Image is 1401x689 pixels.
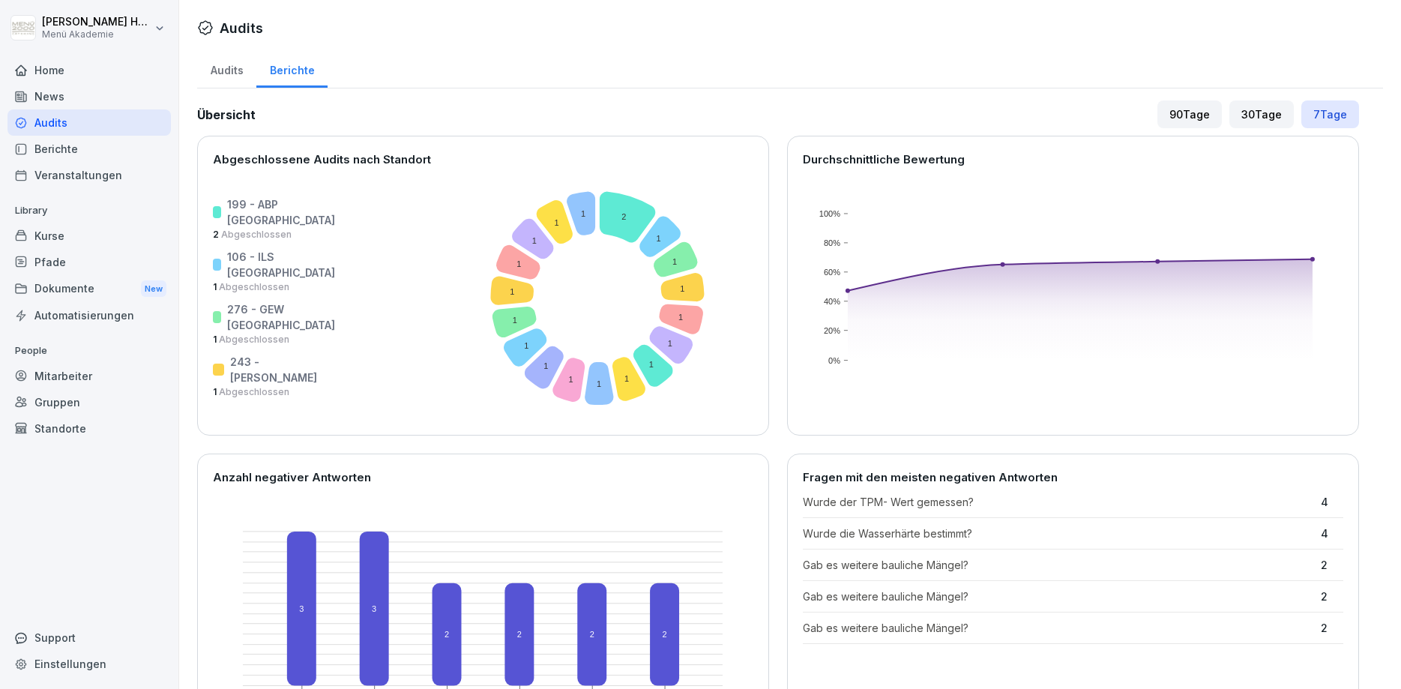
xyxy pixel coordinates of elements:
[7,83,171,109] a: News
[824,238,840,247] text: 80%
[7,109,171,136] a: Audits
[1321,620,1343,636] p: 2
[7,162,171,188] a: Veranstaltungen
[42,16,151,28] p: [PERSON_NAME] Hemken
[803,494,1313,510] p: Wurde der TPM- Wert gemessen?
[7,249,171,275] a: Pfade
[1157,100,1222,128] div: 90 Tage
[256,49,328,88] a: Berichte
[7,651,171,677] a: Einstellungen
[227,196,339,228] p: 199 - ABP [GEOGRAPHIC_DATA]
[7,275,171,303] div: Dokumente
[803,151,1343,169] p: Durchschnittliche Bewertung
[803,589,1313,604] p: Gab es weitere bauliche Mängel?
[819,209,840,218] text: 100%
[213,469,753,487] p: Anzahl negativer Antworten
[42,29,151,40] p: Menü Akademie
[824,326,840,335] text: 20%
[803,557,1313,573] p: Gab es weitere bauliche Mängel?
[7,136,171,162] a: Berichte
[213,228,339,241] p: 2
[828,356,840,365] text: 0%
[217,334,289,345] span: Abgeschlossen
[219,229,292,240] span: Abgeschlossen
[197,49,256,88] a: Audits
[1321,526,1343,541] p: 4
[803,620,1313,636] p: Gab es weitere bauliche Mängel?
[803,526,1313,541] p: Wurde die Wasserhärte bestimmt?
[227,249,339,280] p: 106 - ILS [GEOGRAPHIC_DATA]
[7,275,171,303] a: DokumenteNew
[1321,494,1343,510] p: 4
[824,297,840,306] text: 40%
[824,268,840,277] text: 60%
[7,302,171,328] a: Automatisierungen
[7,223,171,249] a: Kurse
[7,57,171,83] a: Home
[1321,589,1343,604] p: 2
[1321,557,1343,573] p: 2
[7,389,171,415] a: Gruppen
[227,301,339,333] p: 276 - GEW [GEOGRAPHIC_DATA]
[7,339,171,363] p: People
[1301,100,1359,128] div: 7 Tage
[220,18,263,38] h1: Audits
[7,625,171,651] div: Support
[1229,100,1294,128] div: 30 Tage
[217,386,289,397] span: Abgeschlossen
[213,333,339,346] p: 1
[7,415,171,442] a: Standorte
[217,281,289,292] span: Abgeschlossen
[213,385,339,399] p: 1
[803,469,1343,487] p: Fragen mit den meisten negativen Antworten
[7,363,171,389] a: Mitarbeiter
[141,280,166,298] div: New
[197,106,256,124] h2: Übersicht
[213,151,753,169] p: Abgeschlossene Audits nach Standort
[7,199,171,223] p: Library
[213,280,339,294] p: 1
[230,354,339,385] p: 243 - [PERSON_NAME]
